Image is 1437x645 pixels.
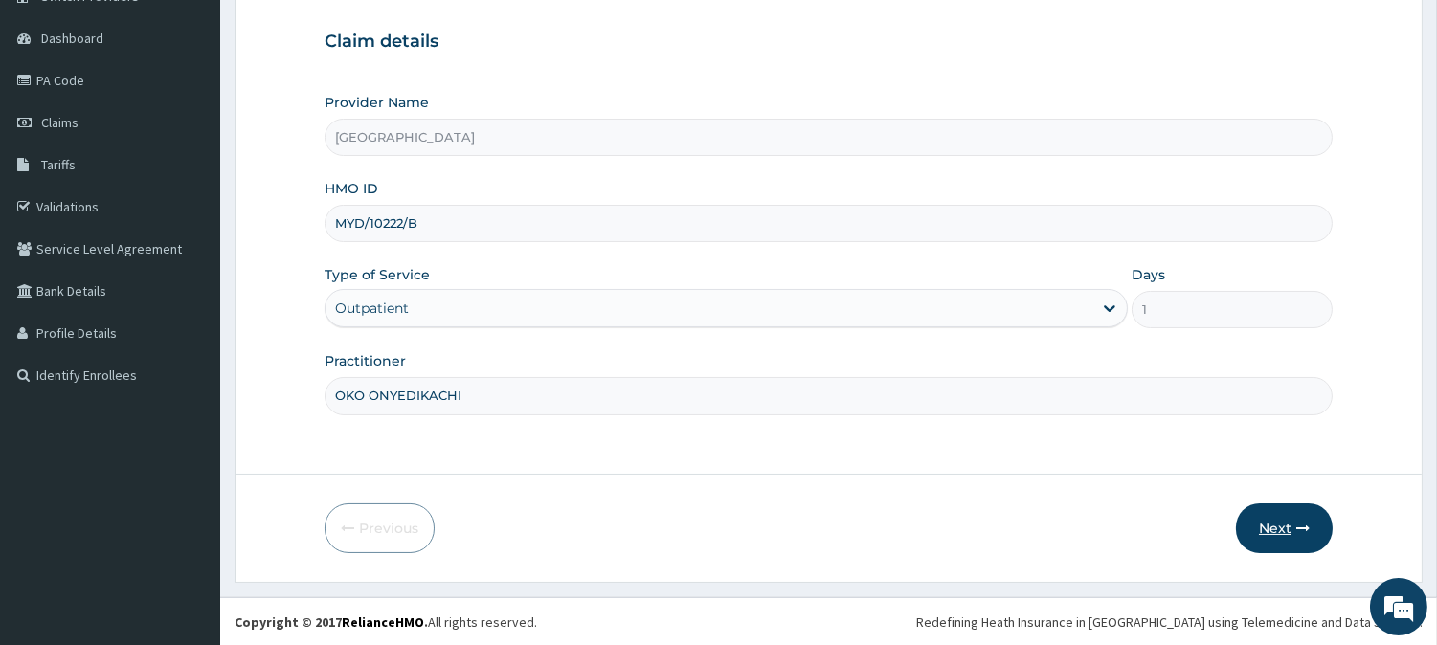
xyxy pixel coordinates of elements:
[1132,265,1165,284] label: Days
[41,114,79,131] span: Claims
[41,156,76,173] span: Tariffs
[325,351,406,370] label: Practitioner
[342,613,424,631] a: RelianceHMO
[314,10,360,56] div: Minimize live chat window
[325,377,1333,414] input: Enter Name
[10,436,365,503] textarea: Type your message and hit 'Enter'
[916,612,1423,632] div: Redefining Heath Insurance in [GEOGRAPHIC_DATA] using Telemedicine and Data Science!
[325,93,429,112] label: Provider Name
[325,503,435,553] button: Previous
[100,107,322,132] div: Chat with us now
[1236,503,1333,553] button: Next
[41,30,103,47] span: Dashboard
[325,265,430,284] label: Type of Service
[325,205,1333,242] input: Enter HMO ID
[35,96,78,144] img: d_794563401_company_1708531726252_794563401
[235,613,428,631] strong: Copyright © 2017 .
[111,198,264,391] span: We're online!
[325,32,1333,53] h3: Claim details
[335,299,409,318] div: Outpatient
[325,179,378,198] label: HMO ID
